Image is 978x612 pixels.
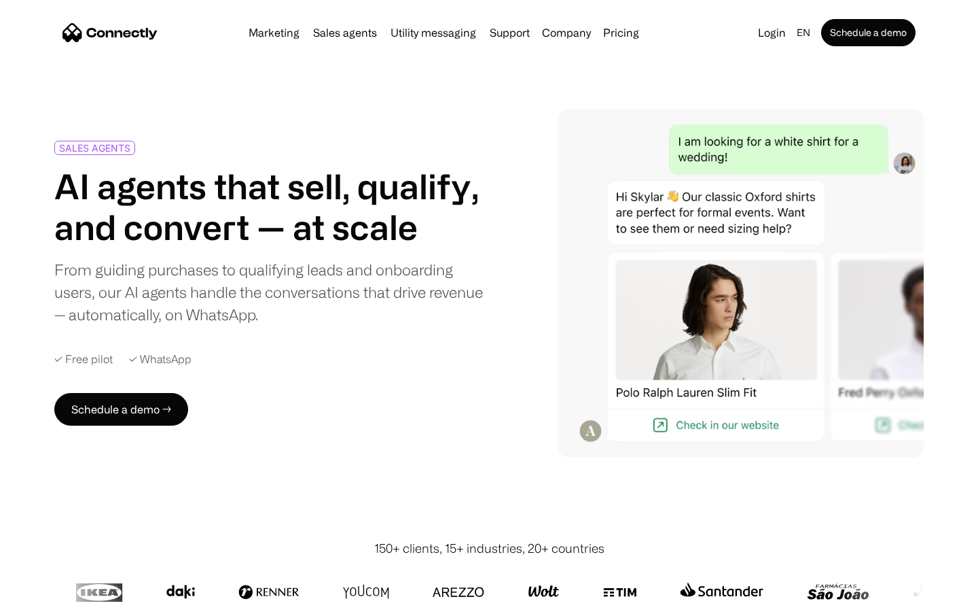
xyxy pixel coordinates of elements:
[27,588,81,607] ul: Language list
[821,19,916,46] a: Schedule a demo
[753,23,791,42] a: Login
[484,27,535,38] a: Support
[59,143,130,153] div: SALES AGENTS
[542,23,591,42] div: Company
[374,539,604,558] div: 150+ clients, 15+ industries, 20+ countries
[598,27,645,38] a: Pricing
[308,27,382,38] a: Sales agents
[54,393,188,426] a: Schedule a demo →
[54,353,113,366] div: ✓ Free pilot
[243,27,305,38] a: Marketing
[14,587,81,607] aside: Language selected: English
[54,166,484,248] h1: AI agents that sell, qualify, and convert — at scale
[385,27,482,38] a: Utility messaging
[797,23,810,42] div: en
[54,258,484,326] div: From guiding purchases to qualifying leads and onboarding users, our AI agents handle the convers...
[129,353,192,366] div: ✓ WhatsApp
